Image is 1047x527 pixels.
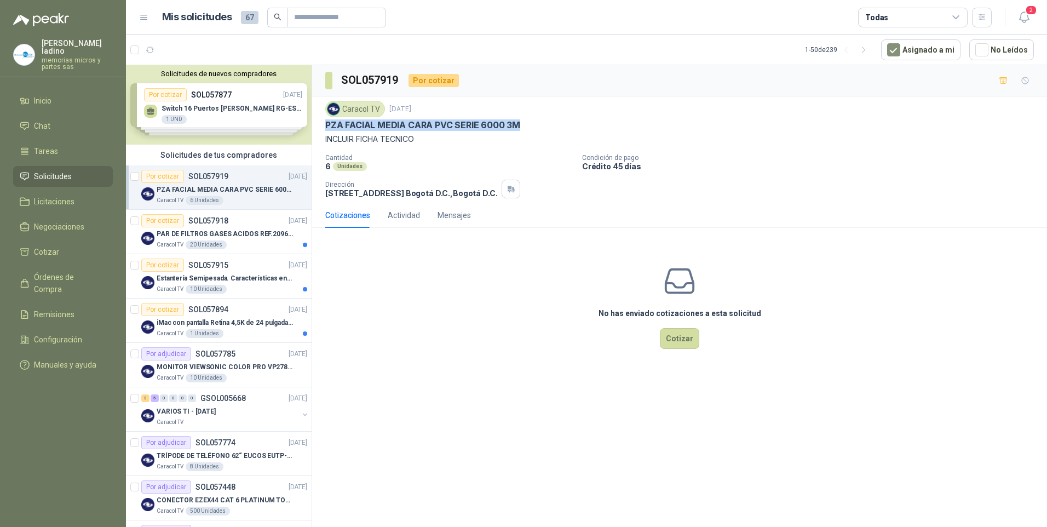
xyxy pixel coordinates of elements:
span: Inicio [34,95,51,107]
p: Dirección [325,181,497,188]
p: Condición de pago [582,154,1043,162]
a: Solicitudes [13,166,113,187]
p: Caracol TV [157,196,183,205]
p: TRÍPODE DE TELÉFONO 62“ EUCOS EUTP-010 [157,451,293,461]
button: No Leídos [969,39,1034,60]
div: 8 Unidades [186,462,223,471]
p: SOL057785 [195,350,235,358]
p: INCLUIR FICHA TECNICO [325,133,1034,145]
p: Caracol TV [157,507,183,515]
p: Caracol TV [157,462,183,471]
p: Caracol TV [157,240,183,249]
a: Órdenes de Compra [13,267,113,300]
a: Manuales y ayuda [13,354,113,375]
div: Por cotizar [409,74,459,87]
p: [DATE] [289,171,307,182]
span: Remisiones [34,308,74,320]
p: 6 [325,162,331,171]
h3: SOL057919 [341,72,400,89]
p: Caracol TV [157,285,183,294]
img: Company Logo [141,276,154,289]
div: 3 [141,394,149,402]
h3: No has enviado cotizaciones a esta solicitud [599,307,761,319]
a: Por cotizarSOL057915[DATE] Company LogoEstantería Semipesada. Características en el adjuntoCaraco... [126,254,312,299]
div: 6 Unidades [186,196,223,205]
img: Company Logo [141,187,154,201]
img: Company Logo [141,498,154,511]
img: Company Logo [14,44,34,65]
p: [PERSON_NAME] ladino [42,39,113,55]
img: Logo peakr [13,13,69,26]
p: SOL057448 [195,483,235,491]
p: Estantería Semipesada. Características en el adjunto [157,273,293,284]
span: Órdenes de Compra [34,271,102,295]
span: Solicitudes [34,170,72,182]
p: SOL057919 [188,173,228,180]
p: Crédito 45 días [582,162,1043,171]
a: Negociaciones [13,216,113,237]
div: 0 [160,394,168,402]
p: [DATE] [289,216,307,226]
div: Por cotizar [141,303,184,316]
a: Por cotizarSOL057894[DATE] Company LogoiMac con pantalla Retina 4,5K de 24 pulgadas M4Caracol TV1... [126,299,312,343]
a: Licitaciones [13,191,113,212]
div: 5 [151,394,159,402]
img: Company Logo [141,409,154,422]
p: VARIOS TI - [DATE] [157,406,216,417]
p: SOL057774 [195,439,235,446]
span: 67 [241,11,258,24]
div: Por cotizar [141,170,184,183]
p: SOL057918 [188,217,228,225]
div: 0 [188,394,196,402]
img: Company Logo [141,232,154,245]
a: Cotizar [13,242,113,262]
button: Solicitudes de nuevos compradores [130,70,307,78]
p: [DATE] [289,482,307,492]
a: Inicio [13,90,113,111]
div: 0 [169,394,177,402]
a: Remisiones [13,304,113,325]
span: Tareas [34,145,58,157]
div: Por cotizar [141,259,184,272]
div: 10 Unidades [186,374,227,382]
p: Caracol TV [157,418,183,427]
div: 1 Unidades [186,329,223,338]
div: Todas [865,12,888,24]
p: PZA FACIAL MEDIA CARA PVC SERIE 6000 3M [325,119,520,131]
p: [DATE] [289,305,307,315]
p: [DATE] [289,438,307,448]
div: 20 Unidades [186,240,227,249]
div: Solicitudes de nuevos compradoresPor cotizarSOL057877[DATE] Switch 16 Puertos [PERSON_NAME] RG-ES... [126,65,312,145]
button: Cotizar [660,328,699,349]
p: SOL057915 [188,261,228,269]
span: 2 [1025,5,1037,15]
p: [DATE] [289,393,307,404]
p: [STREET_ADDRESS] Bogotá D.C. , Bogotá D.C. [325,188,497,198]
p: Caracol TV [157,374,183,382]
a: Tareas [13,141,113,162]
h1: Mis solicitudes [162,9,232,25]
p: Caracol TV [157,329,183,338]
a: Por adjudicarSOL057774[DATE] Company LogoTRÍPODE DE TELÉFONO 62“ EUCOS EUTP-010Caracol TV8 Unidades [126,432,312,476]
a: Configuración [13,329,113,350]
span: Configuración [34,334,82,346]
a: 3 5 0 0 0 0 GSOL005668[DATE] Company LogoVARIOS TI - [DATE]Caracol TV [141,392,309,427]
img: Company Logo [141,320,154,334]
div: Solicitudes de tus compradores [126,145,312,165]
span: Manuales y ayuda [34,359,96,371]
div: 1 - 50 de 239 [805,41,872,59]
p: PAR DE FILTROS GASES ACIDOS REF.2096 3M [157,229,293,239]
span: Licitaciones [34,196,74,208]
div: Unidades [333,162,367,171]
span: Chat [34,120,50,132]
p: GSOL005668 [200,394,246,402]
p: iMac con pantalla Retina 4,5K de 24 pulgadas M4 [157,318,293,328]
p: MONITOR VIEWSONIC COLOR PRO VP2786-4K [157,362,293,373]
div: Cotizaciones [325,209,370,221]
a: Por cotizarSOL057918[DATE] Company LogoPAR DE FILTROS GASES ACIDOS REF.2096 3MCaracol TV20 Unidades [126,210,312,254]
p: SOL057894 [188,306,228,313]
div: Caracol TV [325,101,385,117]
div: Por adjudicar [141,347,191,360]
p: [DATE] [389,104,411,114]
div: Actividad [388,209,420,221]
